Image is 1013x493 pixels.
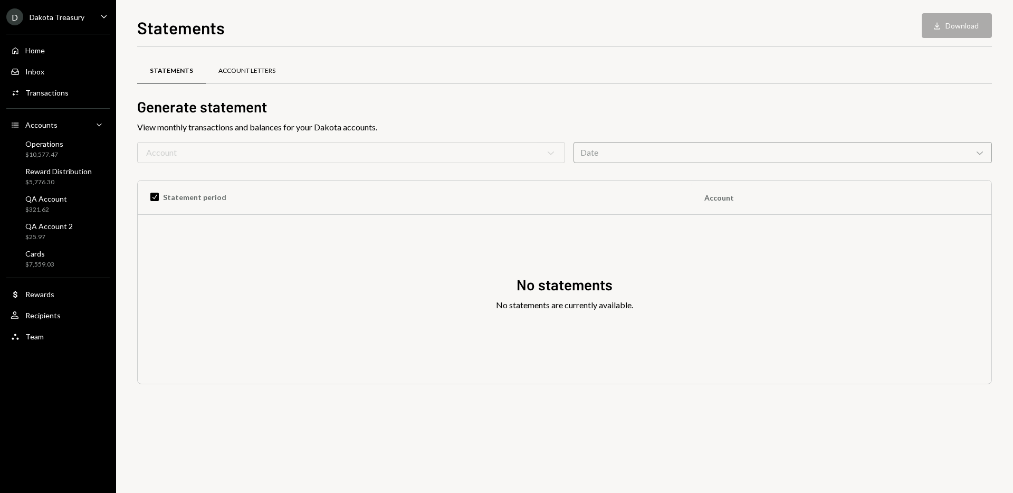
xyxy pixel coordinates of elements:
[6,164,110,189] a: Reward Distribution$5,776.30
[25,88,69,97] div: Transactions
[517,274,613,295] div: No statements
[25,150,63,159] div: $10,577.47
[25,290,54,299] div: Rewards
[6,285,110,304] a: Rewards
[30,13,84,22] div: Dakota Treasury
[6,327,110,346] a: Team
[25,332,44,341] div: Team
[25,233,73,242] div: $25.97
[206,58,288,84] a: Account Letters
[25,139,63,148] div: Operations
[6,8,23,25] div: D
[6,136,110,162] a: Operations$10,577.47
[25,167,92,176] div: Reward Distribution
[25,46,45,55] div: Home
[496,299,633,311] div: No statements are currently available.
[25,67,44,76] div: Inbox
[137,58,206,84] a: Statements
[137,97,992,117] h2: Generate statement
[692,181,992,214] th: Account
[6,191,110,216] a: QA Account$321.62
[6,83,110,102] a: Transactions
[137,121,992,134] div: View monthly transactions and balances for your Dakota accounts.
[218,67,275,75] div: Account Letters
[6,62,110,81] a: Inbox
[25,178,92,187] div: $5,776.30
[137,17,225,38] h1: Statements
[25,260,54,269] div: $7,559.03
[25,205,67,214] div: $321.62
[6,306,110,325] a: Recipients
[25,194,67,203] div: QA Account
[6,246,110,271] a: Cards$7,559.03
[6,219,110,244] a: QA Account 2$25.97
[6,41,110,60] a: Home
[574,142,992,163] div: Date
[25,222,73,231] div: QA Account 2
[6,115,110,134] a: Accounts
[25,120,58,129] div: Accounts
[150,67,193,75] div: Statements
[25,249,54,258] div: Cards
[25,311,61,320] div: Recipients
